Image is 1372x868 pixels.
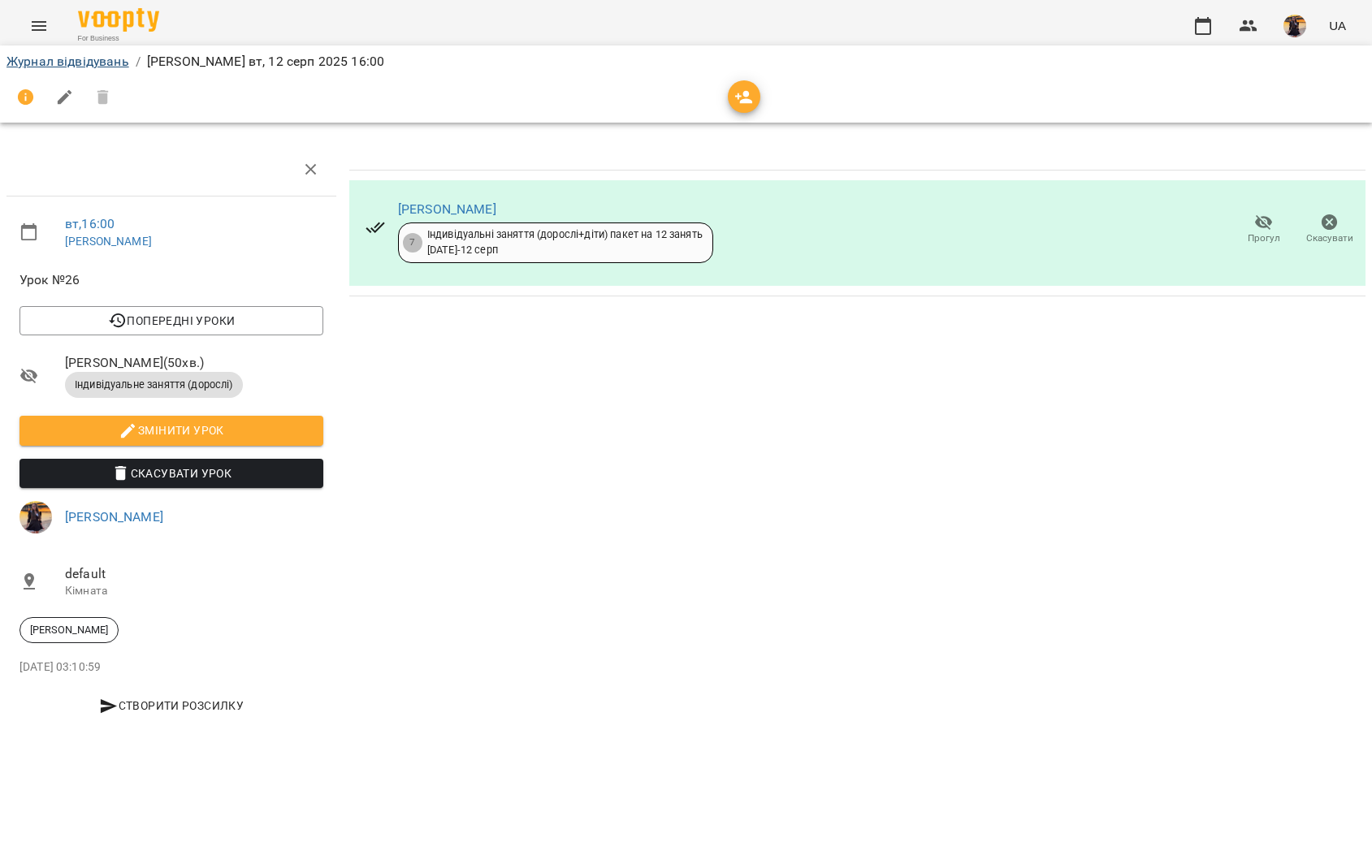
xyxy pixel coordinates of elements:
[32,311,310,330] span: Попередні уроки
[398,201,496,217] a: [PERSON_NAME]
[1283,15,1306,37] img: d9e4fe055f4d09e87b22b86a2758fb91.jpg
[1329,17,1346,34] span: UA
[65,583,323,599] p: Кімната
[19,691,323,720] button: Створити розсилку
[19,6,58,45] button: Menu
[1306,231,1353,245] span: Скасувати
[19,617,119,643] div: [PERSON_NAME]
[65,509,163,525] a: [PERSON_NAME]
[20,623,118,637] span: [PERSON_NAME]
[427,227,703,257] div: Індивідуальні заняття (дорослі+діти) пакет на 12 занять [DATE] - 12 серп
[403,233,422,253] div: 7
[136,52,141,71] li: /
[19,659,323,676] p: [DATE] 03:10:59
[65,564,323,584] span: default
[19,501,52,533] img: d9e4fe055f4d09e87b22b86a2758fb91.jpg
[1231,207,1296,253] button: Прогул
[32,421,310,440] span: Змінити урок
[78,8,159,32] img: Voopty Logo
[65,353,323,373] span: [PERSON_NAME] ( 50 хв. )
[6,54,129,69] a: Журнал відвідувань
[1322,11,1353,41] button: UA
[1296,207,1362,253] button: Скасувати
[147,52,384,71] p: [PERSON_NAME] вт, 12 серп 2025 16:00
[26,696,317,715] span: Створити розсилку
[65,235,152,248] a: [PERSON_NAME]
[65,216,115,231] a: вт , 16:00
[78,33,159,44] span: For Business
[65,378,243,392] span: Індивідуальне заняття (дорослі)
[19,270,323,290] span: Урок №26
[19,459,323,488] button: Скасувати Урок
[32,464,310,483] span: Скасувати Урок
[6,52,1366,71] nav: breadcrumb
[19,306,323,335] button: Попередні уроки
[19,416,323,445] button: Змінити урок
[1248,231,1280,245] span: Прогул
